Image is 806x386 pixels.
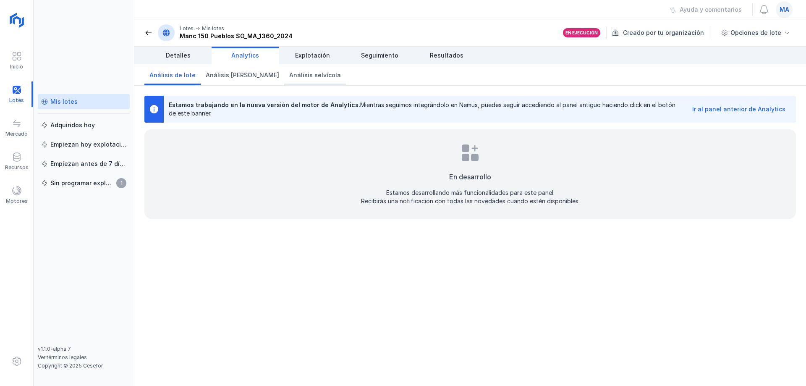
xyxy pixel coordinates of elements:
div: Copyright © 2025 Cesefor [38,362,130,369]
div: v1.1.0-alpha.7 [38,346,130,352]
div: Recursos [5,164,29,171]
span: Analytics [231,51,259,60]
a: Adquiridos hoy [38,118,130,133]
div: Adquiridos hoy [50,121,95,129]
button: Ir al panel anterior de Analytics [687,102,791,116]
div: Ayuda y comentarios [680,5,742,14]
div: Empiezan hoy explotación [50,140,126,149]
div: Sin programar explotación [50,179,114,187]
div: Mis lotes [202,25,224,32]
button: Ayuda y comentarios [664,3,747,17]
img: logoRight.svg [6,10,27,31]
div: Recibirás una notificación con todas las novedades cuando estén disponibles. [361,197,580,205]
span: ma [780,5,789,14]
div: Opciones de lote [730,29,781,37]
a: Resultados [413,47,480,64]
div: Lotes [180,25,194,32]
div: Inicio [10,63,23,70]
div: Empiezan antes de 7 días [50,160,126,168]
span: Estamos trabajando en la nueva versión del motor de Analytics. [169,101,360,108]
span: Resultados [430,51,463,60]
a: Empiezan antes de 7 días [38,156,130,171]
span: Explotación [295,51,330,60]
div: Mercado [5,131,28,137]
span: Análisis [PERSON_NAME] [206,71,279,79]
span: Análisis selvícola [289,71,341,79]
div: Ir al panel anterior de Analytics [692,105,785,113]
a: Sin programar explotación1 [38,176,130,191]
div: Estamos desarrollando más funcionalidades para este panel. [386,189,555,197]
div: En ejecución [565,30,598,36]
div: Motores [6,198,28,205]
a: Mis lotes [38,94,130,109]
div: Creado por tu organización [612,26,712,39]
a: Explotación [279,47,346,64]
a: Análisis selvícola [284,64,346,85]
a: Detalles [144,47,212,64]
span: 1 [116,178,126,188]
a: Ver términos legales [38,354,87,360]
div: En desarrollo [449,172,491,182]
span: Detalles [166,51,191,60]
span: Seguimiento [361,51,398,60]
a: Seguimiento [346,47,413,64]
a: Empiezan hoy explotación [38,137,130,152]
a: Analytics [212,47,279,64]
span: Análisis de lote [149,71,196,79]
a: Análisis [PERSON_NAME] [201,64,284,85]
div: Mientras seguimos integrándolo en Nemus, puedes seguir accediendo al panel antiguo haciendo click... [169,101,680,118]
div: Manc 150 Pueblos SO_MA_1360_2024 [180,32,293,40]
a: Análisis de lote [144,64,201,85]
div: Mis lotes [50,97,78,106]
